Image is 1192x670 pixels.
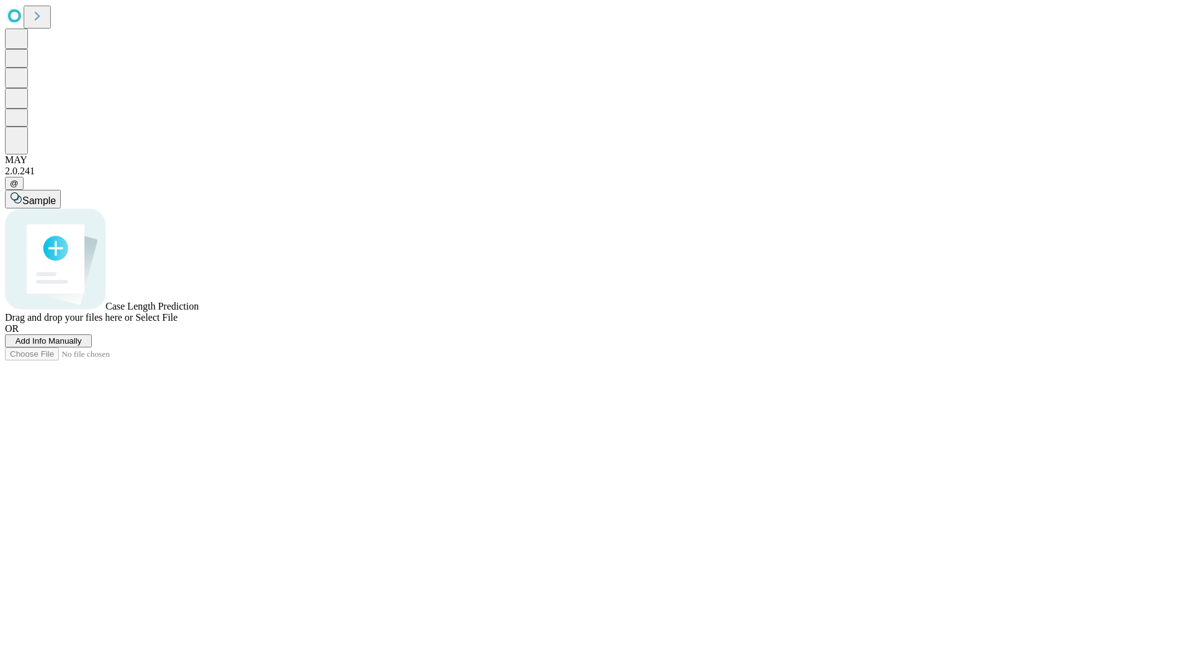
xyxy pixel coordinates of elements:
span: @ [10,179,19,188]
div: MAY [5,154,1187,166]
span: Select File [135,312,178,323]
div: 2.0.241 [5,166,1187,177]
span: Drag and drop your files here or [5,312,133,323]
span: Case Length Prediction [106,301,199,311]
button: @ [5,177,24,190]
span: Sample [22,195,56,206]
span: Add Info Manually [16,336,82,346]
button: Add Info Manually [5,334,92,347]
span: OR [5,323,19,334]
button: Sample [5,190,61,208]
